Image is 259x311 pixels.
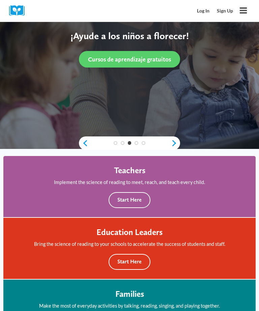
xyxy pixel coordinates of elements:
button: Start Here [109,254,150,270]
p: Implement the science of reading to meet, reach, and teach every child. [54,179,205,186]
a: previous [79,140,88,147]
p: Bring the science of reading to your schools to accelerate the success of students and staff. [34,240,225,248]
a: Cursos de aprendizaje gratuitos [79,51,180,68]
a: 4 [135,141,138,145]
a: 1 [114,141,117,145]
a: 5 [142,141,145,145]
h4: Teachers [114,165,145,176]
a: Log In [194,5,213,17]
p: ¡Ayude a los niños a florecer! [13,30,246,42]
span: Cursos de aprendizaje gratuitos [88,56,171,63]
h4: Education Leaders [96,227,163,237]
p: Make the most of everyday activities by talking, reading, singing, and playing together. [39,302,220,310]
nav: Secondary Mobile Navigation [194,5,237,17]
h4: Families [115,289,144,299]
button: Start Here [109,192,150,208]
a: next [171,140,180,147]
div: content slider buttons [79,137,180,150]
img: Cox Campus [9,5,29,16]
a: Sign Up [213,5,237,17]
a: 3 [128,141,132,145]
a: 2 [121,141,124,145]
a: Education Leaders Bring the science of reading to your schools to accelerate the success of stude... [3,218,256,279]
button: Open menu [237,4,250,17]
a: Teachers Implement the science of reading to meet, reach, and teach every child. Start Here [3,156,256,217]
